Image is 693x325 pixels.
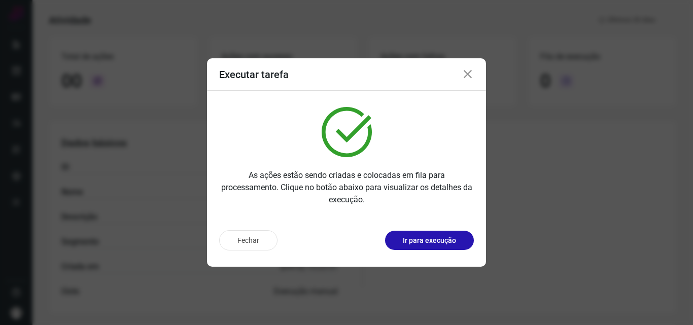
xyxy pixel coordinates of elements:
[322,107,372,157] img: verified.svg
[219,169,474,206] p: As ações estão sendo criadas e colocadas em fila para processamento. Clique no botão abaixo para ...
[403,235,456,246] p: Ir para execução
[219,230,278,250] button: Fechar
[385,231,474,250] button: Ir para execução
[219,68,289,81] h3: Executar tarefa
